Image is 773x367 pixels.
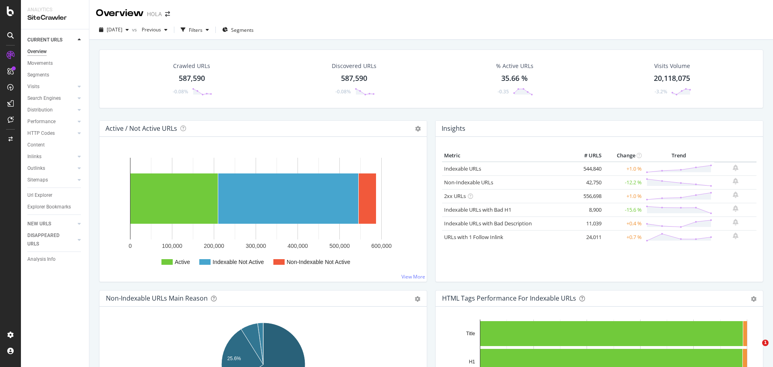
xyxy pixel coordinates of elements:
div: gear [751,296,756,302]
td: +1.0 % [604,162,644,176]
td: 42,750 [571,175,604,189]
div: Explorer Bookmarks [27,203,71,211]
a: Distribution [27,106,75,114]
td: +0.4 % [604,216,644,230]
a: Overview [27,47,83,56]
a: Analysis Info [27,255,83,264]
button: Filters [178,23,212,36]
div: bell-plus [733,205,738,212]
div: arrow-right-arrow-left [165,11,170,17]
td: 24,011 [571,230,604,244]
span: Segments [231,27,254,33]
text: Active [175,259,190,265]
a: Indexable URLs with Bad Description [444,220,532,227]
div: Overview [96,6,144,20]
button: Previous [138,23,171,36]
text: Non-Indexable Not Active [287,259,350,265]
div: bell-plus [733,233,738,239]
a: Outlinks [27,164,75,173]
div: bell-plus [733,178,738,184]
text: 300,000 [246,243,266,249]
a: View More [401,273,425,280]
button: Segments [219,23,257,36]
td: -15.6 % [604,203,644,216]
a: Non-Indexable URLs [444,179,493,186]
div: Movements [27,59,53,68]
div: -0.35 [498,88,509,95]
div: bell-plus [733,165,738,171]
div: Overview [27,47,47,56]
text: 500,000 [329,243,350,249]
a: Movements [27,59,83,68]
div: Distribution [27,106,53,114]
a: Explorer Bookmarks [27,203,83,211]
div: Search Engines [27,94,61,103]
a: Segments [27,71,83,79]
a: Performance [27,118,75,126]
a: Search Engines [27,94,75,103]
text: 100,000 [162,243,182,249]
div: Discovered URLs [332,62,376,70]
div: 587,590 [179,73,205,84]
svg: A chart. [106,150,420,275]
td: -12.2 % [604,175,644,189]
span: Previous [138,26,161,33]
text: 25.6% [227,356,241,361]
div: bell-plus [733,192,738,198]
div: Visits Volume [654,62,690,70]
div: HTTP Codes [27,129,55,138]
div: -0.08% [335,88,351,95]
div: Outlinks [27,164,45,173]
div: bell-plus [733,219,738,225]
text: 400,000 [287,243,308,249]
a: Url Explorer [27,191,83,200]
th: Trend [644,150,714,162]
td: +1.0 % [604,189,644,203]
div: -0.08% [173,88,188,95]
a: DISAPPEARED URLS [27,231,75,248]
div: 20,118,075 [654,73,690,84]
div: Non-Indexable URLs Main Reason [106,294,208,302]
text: Title [466,331,475,336]
div: SiteCrawler [27,13,83,23]
span: 2025 Sep. 1st [107,26,122,33]
div: gear [415,296,420,302]
th: Change [604,150,644,162]
th: Metric [442,150,571,162]
a: 2xx URLs [444,192,466,200]
div: Sitemaps [27,176,48,184]
td: 8,900 [571,203,604,216]
div: Content [27,141,45,149]
div: Crawled URLs [173,62,210,70]
div: Filters [189,27,203,33]
a: NEW URLS [27,220,75,228]
div: DISAPPEARED URLS [27,231,68,248]
a: Inlinks [27,153,75,161]
div: Inlinks [27,153,41,161]
a: URLs with 1 Follow Inlink [444,233,503,241]
td: 544,840 [571,162,604,176]
div: Url Explorer [27,191,52,200]
i: Options [415,126,421,132]
div: NEW URLS [27,220,51,228]
text: Indexable Not Active [213,259,264,265]
text: H1 [469,359,475,365]
div: -3.2% [655,88,667,95]
a: Indexable URLs [444,165,481,172]
td: 11,039 [571,216,604,230]
div: Visits [27,82,39,91]
text: 0 [129,243,132,249]
a: Indexable URLs with Bad H1 [444,206,511,213]
h4: Insights [442,123,465,134]
div: HTML Tags Performance for Indexable URLs [442,294,576,302]
div: Performance [27,118,56,126]
span: 1 [762,340,769,346]
div: 587,590 [341,73,367,84]
div: Analysis Info [27,255,56,264]
a: Sitemaps [27,176,75,184]
div: 35.66 % [501,73,528,84]
a: HTTP Codes [27,129,75,138]
div: Analytics [27,6,83,13]
button: [DATE] [96,23,132,36]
